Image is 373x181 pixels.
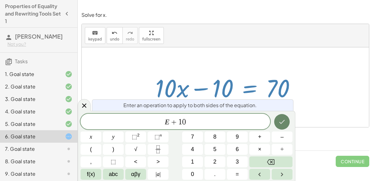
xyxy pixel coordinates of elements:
[107,27,123,44] button: undoundo
[139,27,164,44] button: fullscreen
[90,133,92,141] span: x
[81,131,101,142] button: x
[156,158,160,166] span: >
[103,131,124,142] button: y
[249,156,292,167] button: Backspace
[236,145,239,154] span: 6
[137,133,140,137] sup: 2
[205,169,225,180] button: .
[227,169,248,180] button: Equals
[134,145,137,154] span: √
[103,156,124,167] button: Placeholder
[280,133,283,141] span: –
[5,145,55,153] div: 7. Goal state
[85,27,105,44] button: keyboardkeypad
[15,33,63,40] span: [PERSON_NAME]
[113,145,114,154] span: )
[109,170,118,179] span: abc
[272,144,292,155] button: Divide
[165,118,169,126] var: E
[65,70,72,78] i: Task finished and correct.
[272,169,292,180] button: Right arrow
[227,144,248,155] button: 6
[148,131,168,142] button: Superscript
[132,134,137,140] span: ⬚
[5,95,55,103] div: 3. Goal state
[81,156,101,167] button: ,
[213,158,216,166] span: 2
[191,145,194,154] span: 4
[213,133,216,141] span: 8
[191,158,194,166] span: 1
[65,95,72,103] i: Task finished and correct.
[272,131,292,142] button: Minus
[156,170,161,179] span: a
[125,131,146,142] button: Squared
[154,134,160,140] span: ⬚
[191,170,194,179] span: 0
[134,158,137,166] span: <
[5,2,61,25] h4: Properties of Equality and Rewriting Tools Set 1
[182,144,203,155] button: 4
[111,158,116,166] span: ⬚
[156,171,157,177] span: |
[127,29,133,37] i: redo
[5,120,55,128] div: 5. Goal state
[160,133,162,137] sup: n
[90,145,92,154] span: (
[15,58,28,64] span: Tasks
[103,169,124,180] button: Alphabet
[5,70,55,78] div: 1. Goal state
[205,156,225,167] button: 2
[281,145,284,154] span: ÷
[65,133,72,140] i: Task started.
[110,37,119,41] span: undo
[148,169,168,180] button: Absolute value
[205,144,225,155] button: 5
[227,131,248,142] button: 9
[88,37,102,41] span: keypad
[258,133,261,141] span: +
[148,144,168,155] button: Fraction
[178,118,182,126] span: 1
[65,120,72,128] i: Task finished and correct.
[125,169,146,180] button: Greek alphabet
[227,156,248,167] button: 3
[182,118,186,126] span: 0
[214,170,216,179] span: .
[5,108,55,115] div: 4. Goal state
[191,133,194,141] span: 7
[65,158,72,165] i: Task not started.
[103,144,124,155] button: )
[7,41,72,47] div: Not you?
[122,27,138,44] button: redoredo
[205,131,225,142] button: 8
[112,133,115,141] span: y
[65,145,72,153] i: Task not started.
[123,102,257,109] span: Enter an operation to apply to both sides of the equation.
[249,169,270,180] button: Left arrow
[274,114,290,130] button: Done
[81,144,101,155] button: (
[5,133,55,140] div: 6. Goal state
[65,108,72,115] i: Task finished and correct.
[90,158,92,166] span: ,
[81,12,369,19] p: Solve for x.
[5,83,55,90] div: 2. Goal state
[126,37,134,41] span: redo
[87,170,95,179] span: f(x)
[182,131,203,142] button: 7
[159,171,161,177] span: |
[112,29,117,37] i: undo
[5,158,55,165] div: 8. Goal state
[131,170,140,179] span: αβγ
[236,133,239,141] span: 9
[249,131,270,142] button: Plus
[182,169,203,180] button: 0
[5,170,55,178] div: 9. Goal state
[213,145,216,154] span: 5
[236,170,239,179] span: =
[258,145,261,154] span: ×
[81,169,101,180] button: Functions
[92,29,98,37] i: keyboard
